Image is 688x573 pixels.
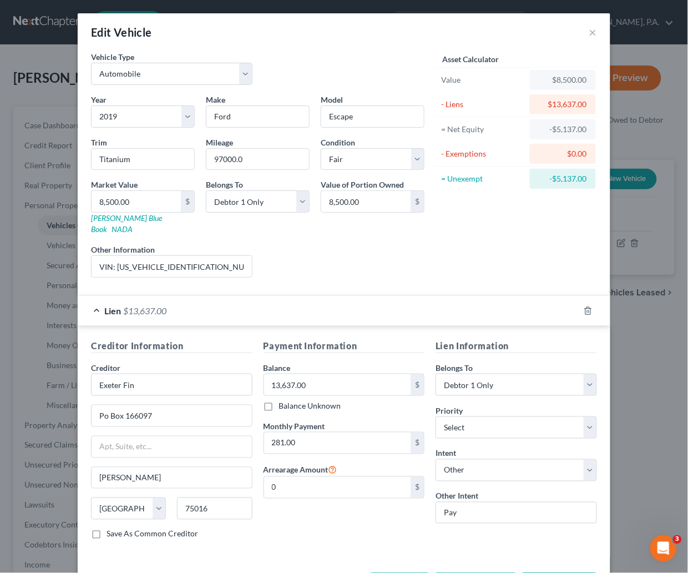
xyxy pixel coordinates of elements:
[442,53,499,65] label: Asset Calculator
[91,339,252,353] h5: Creditor Information
[104,305,121,316] span: Lien
[91,94,107,105] label: Year
[91,374,252,396] input: Search creditor by name...
[206,180,243,189] span: Belongs To
[279,400,341,411] label: Balance Unknown
[673,535,682,544] span: 3
[441,124,525,135] div: = Net Equity
[539,74,587,86] div: $8,500.00
[436,448,456,459] label: Intent
[436,363,473,373] span: Belongs To
[321,94,343,105] label: Model
[177,497,252,520] input: Enter zip...
[436,490,478,502] label: Other Intent
[441,74,525,86] div: Value
[321,106,424,127] input: ex. Altima
[264,420,325,432] label: Monthly Payment
[441,99,525,110] div: - Liens
[91,24,152,40] div: Edit Vehicle
[411,191,424,212] div: $
[91,363,120,373] span: Creditor
[264,477,411,498] input: 0.00
[206,149,309,170] input: --
[91,244,155,255] label: Other Information
[264,463,337,476] label: Arrearage Amount
[539,173,587,184] div: -$5,137.00
[206,106,309,127] input: ex. Nissan
[321,179,404,190] label: Value of Portion Owned
[436,339,597,353] h5: Lien Information
[92,436,252,458] input: Apt, Suite, etc...
[441,173,525,184] div: = Unexempt
[436,502,597,524] input: Specify...
[181,191,194,212] div: $
[92,468,252,489] input: Enter city...
[411,374,424,395] div: $
[91,213,162,234] a: [PERSON_NAME] Blue Book
[264,433,411,454] input: 0.00
[441,148,525,159] div: - Exemptions
[436,406,463,415] span: Priority
[206,95,225,104] span: Make
[589,26,597,39] button: ×
[411,477,424,498] div: $
[91,51,134,63] label: Vehicle Type
[539,124,587,135] div: -$5,137.00
[411,433,424,454] div: $
[123,305,166,316] span: $13,637.00
[539,148,587,159] div: $0.00
[91,137,107,148] label: Trim
[321,191,411,212] input: 0.00
[92,256,252,277] input: (optional)
[92,191,181,212] input: 0.00
[264,362,291,374] label: Balance
[264,374,411,395] input: 0.00
[92,149,194,170] input: ex. LS, LT, etc
[112,224,133,234] a: NADA
[92,405,252,426] input: Enter address...
[321,137,355,148] label: Condition
[91,179,138,190] label: Market Value
[264,339,425,353] h5: Payment Information
[650,535,677,562] iframe: Intercom live chat
[539,99,587,110] div: $13,637.00
[206,137,233,148] label: Mileage
[107,529,198,540] label: Save As Common Creditor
